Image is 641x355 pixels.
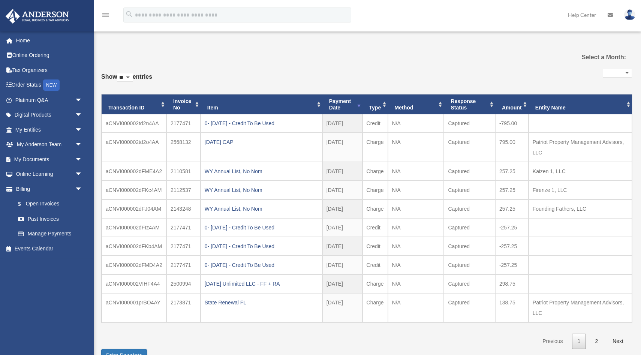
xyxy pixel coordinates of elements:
[166,94,201,115] th: Invoice No: activate to sort column ascending
[388,114,444,133] td: N/A
[495,199,529,218] td: 257.25
[388,162,444,181] td: N/A
[166,256,201,274] td: 2177471
[572,334,586,349] a: 1
[166,133,201,162] td: 2568132
[101,72,152,90] label: Show entries
[101,10,110,19] i: menu
[322,256,362,274] td: [DATE]
[444,133,495,162] td: Captured
[529,94,632,115] th: Entity Name: activate to sort column ascending
[205,260,318,270] div: 0- [DATE] - Credit To Be Used
[388,218,444,237] td: N/A
[495,256,529,274] td: -257.25
[102,94,166,115] th: Transaction ID: activate to sort column ascending
[102,162,166,181] td: aCNVI000002dFME4A2
[75,122,90,138] span: arrow_drop_down
[166,114,201,133] td: 2177471
[5,48,94,63] a: Online Ordering
[5,241,94,256] a: Events Calendar
[75,167,90,182] span: arrow_drop_down
[607,334,629,349] a: Next
[102,114,166,133] td: aCNVI000002td2n4AA
[444,199,495,218] td: Captured
[322,199,362,218] td: [DATE]
[5,137,94,152] a: My Anderson Teamarrow_drop_down
[10,211,90,226] a: Past Invoices
[75,108,90,123] span: arrow_drop_down
[3,9,71,24] img: Anderson Advisors Platinum Portal
[75,181,90,197] span: arrow_drop_down
[362,181,388,199] td: Charge
[322,218,362,237] td: [DATE]
[529,199,632,218] td: Founding Fathers, LLC
[75,152,90,167] span: arrow_drop_down
[102,218,166,237] td: aCNVI000002dFIz4AM
[388,256,444,274] td: N/A
[549,52,626,63] label: Select a Month:
[102,199,166,218] td: aCNVI000002dFJ04AM
[322,133,362,162] td: [DATE]
[362,133,388,162] td: Charge
[166,274,201,293] td: 2500994
[5,33,94,48] a: Home
[322,274,362,293] td: [DATE]
[495,218,529,237] td: -257.25
[529,181,632,199] td: Firenze 1, LLC
[495,162,529,181] td: 257.25
[322,293,362,322] td: [DATE]
[444,256,495,274] td: Captured
[388,199,444,218] td: N/A
[166,162,201,181] td: 2110581
[529,162,632,181] td: Kaizen 1, LLC
[5,78,94,93] a: Order StatusNEW
[322,237,362,256] td: [DATE]
[495,114,529,133] td: -795.00
[495,274,529,293] td: 298.75
[322,181,362,199] td: [DATE]
[444,274,495,293] td: Captured
[102,237,166,256] td: aCNVI000002dFKb4AM
[444,218,495,237] td: Captured
[205,166,318,177] div: WY Annual List, No Nom
[322,162,362,181] td: [DATE]
[102,256,166,274] td: aCNVI000002dFMD4A2
[444,162,495,181] td: Captured
[205,137,318,147] div: [DATE] CAP
[166,199,201,218] td: 2143248
[495,293,529,322] td: 138.75
[362,256,388,274] td: Credit
[362,199,388,218] td: Charge
[75,93,90,108] span: arrow_drop_down
[362,94,388,115] th: Type: activate to sort column ascending
[589,334,604,349] a: 2
[5,122,94,137] a: My Entitiesarrow_drop_down
[362,237,388,256] td: Credit
[22,199,26,209] span: $
[388,94,444,115] th: Method: activate to sort column ascending
[444,94,495,115] th: Response Status: activate to sort column ascending
[102,133,166,162] td: aCNVI000002td2o4AA
[362,274,388,293] td: Charge
[205,118,318,129] div: 0- [DATE] - Credit To Be Used
[5,152,94,167] a: My Documentsarrow_drop_down
[388,293,444,322] td: N/A
[101,13,110,19] a: menu
[495,133,529,162] td: 795.00
[75,137,90,153] span: arrow_drop_down
[322,114,362,133] td: [DATE]
[529,133,632,162] td: Patriot Property Management Advisors, LLC
[388,237,444,256] td: N/A
[166,237,201,256] td: 2177471
[205,279,318,289] div: [DATE] Unlimited LLC - FF + RA
[102,293,166,322] td: aCNVI000001prBO4AY
[10,196,94,212] a: $Open Invoices
[537,334,568,349] a: Previous
[388,133,444,162] td: N/A
[362,293,388,322] td: Charge
[495,181,529,199] td: 257.25
[5,108,94,123] a: Digital Productsarrow_drop_down
[166,293,201,322] td: 2173871
[166,218,201,237] td: 2177471
[624,9,635,20] img: User Pic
